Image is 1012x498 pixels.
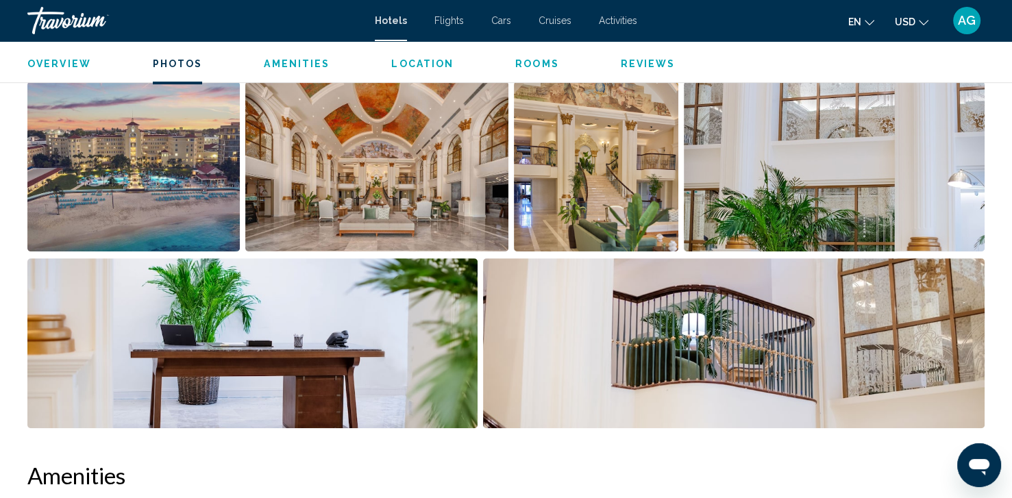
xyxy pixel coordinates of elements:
h2: Amenities [27,462,985,489]
a: Hotels [375,15,407,26]
button: Open full-screen image slider [483,258,985,429]
span: Overview [27,58,91,69]
button: Photos [153,58,203,70]
span: Amenities [264,58,330,69]
button: Open full-screen image slider [514,81,678,252]
a: Cruises [539,15,571,26]
a: Activities [599,15,637,26]
span: Reviews [621,58,676,69]
button: Reviews [621,58,676,70]
button: User Menu [949,6,985,35]
button: Change language [848,12,874,32]
button: Change currency [895,12,928,32]
span: Location [391,58,454,69]
button: Open full-screen image slider [27,81,240,252]
button: Amenities [264,58,330,70]
span: Rooms [515,58,559,69]
button: Rooms [515,58,559,70]
span: AG [958,14,976,27]
a: Travorium [27,7,361,34]
button: Location [391,58,454,70]
span: Photos [153,58,203,69]
iframe: Button to launch messaging window [957,443,1001,487]
button: Overview [27,58,91,70]
span: en [848,16,861,27]
button: Open full-screen image slider [27,258,478,429]
button: Open full-screen image slider [245,81,509,252]
button: Open full-screen image slider [684,81,985,252]
a: Flights [434,15,464,26]
a: Cars [491,15,511,26]
span: USD [895,16,915,27]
